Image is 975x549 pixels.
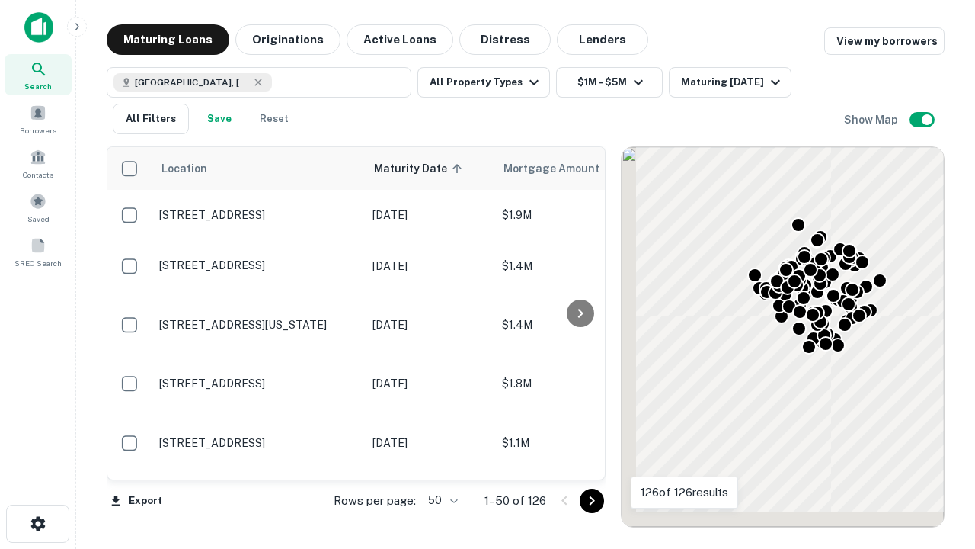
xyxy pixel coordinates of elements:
[557,24,648,55] button: Lenders
[494,147,662,190] th: Mortgage Amount
[669,67,791,98] button: Maturing [DATE]
[503,159,619,178] span: Mortgage Amount
[422,490,460,512] div: 50
[152,147,365,190] th: Location
[20,124,56,136] span: Borrowers
[334,492,416,510] p: Rows per page:
[372,316,487,333] p: [DATE]
[580,489,604,513] button: Go to next page
[5,231,72,272] a: SREO Search
[372,375,487,392] p: [DATE]
[159,436,357,450] p: [STREET_ADDRESS]
[113,104,189,134] button: All Filters
[5,143,72,184] a: Contacts
[502,316,654,333] p: $1.4M
[14,257,62,269] span: SREO Search
[135,75,249,89] span: [GEOGRAPHIC_DATA], [GEOGRAPHIC_DATA], [GEOGRAPHIC_DATA]
[502,435,654,451] p: $1.1M
[5,54,72,95] a: Search
[23,169,53,181] span: Contacts
[824,27,945,55] a: View my borrowers
[5,187,72,228] a: Saved
[161,159,207,178] span: Location
[844,111,900,128] h6: Show Map
[502,375,654,392] p: $1.8M
[159,318,357,332] p: [STREET_ADDRESS][US_STATE]
[556,67,663,98] button: $1M - $5M
[365,147,494,190] th: Maturity Date
[24,12,53,43] img: capitalize-icon.png
[159,208,357,222] p: [STREET_ADDRESS]
[107,490,166,512] button: Export
[24,80,52,92] span: Search
[372,258,487,274] p: [DATE]
[107,67,411,98] button: [GEOGRAPHIC_DATA], [GEOGRAPHIC_DATA], [GEOGRAPHIC_DATA]
[459,24,551,55] button: Distress
[372,207,487,223] p: [DATE]
[347,24,453,55] button: Active Loans
[107,24,229,55] button: Maturing Loans
[502,207,654,223] p: $1.9M
[372,435,487,451] p: [DATE]
[899,427,975,500] iframe: Chat Widget
[681,73,785,91] div: Maturing [DATE]
[159,258,357,272] p: [STREET_ADDRESS]
[417,67,550,98] button: All Property Types
[502,258,654,274] p: $1.4M
[27,213,50,225] span: Saved
[622,147,944,527] div: 0 0
[250,104,299,134] button: Reset
[374,159,467,178] span: Maturity Date
[159,377,357,390] p: [STREET_ADDRESS]
[641,483,728,502] p: 126 of 126 results
[484,492,546,510] p: 1–50 of 126
[5,98,72,140] a: Borrowers
[235,24,340,55] button: Originations
[195,104,244,134] button: Save your search to get updates of matches that match your search criteria.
